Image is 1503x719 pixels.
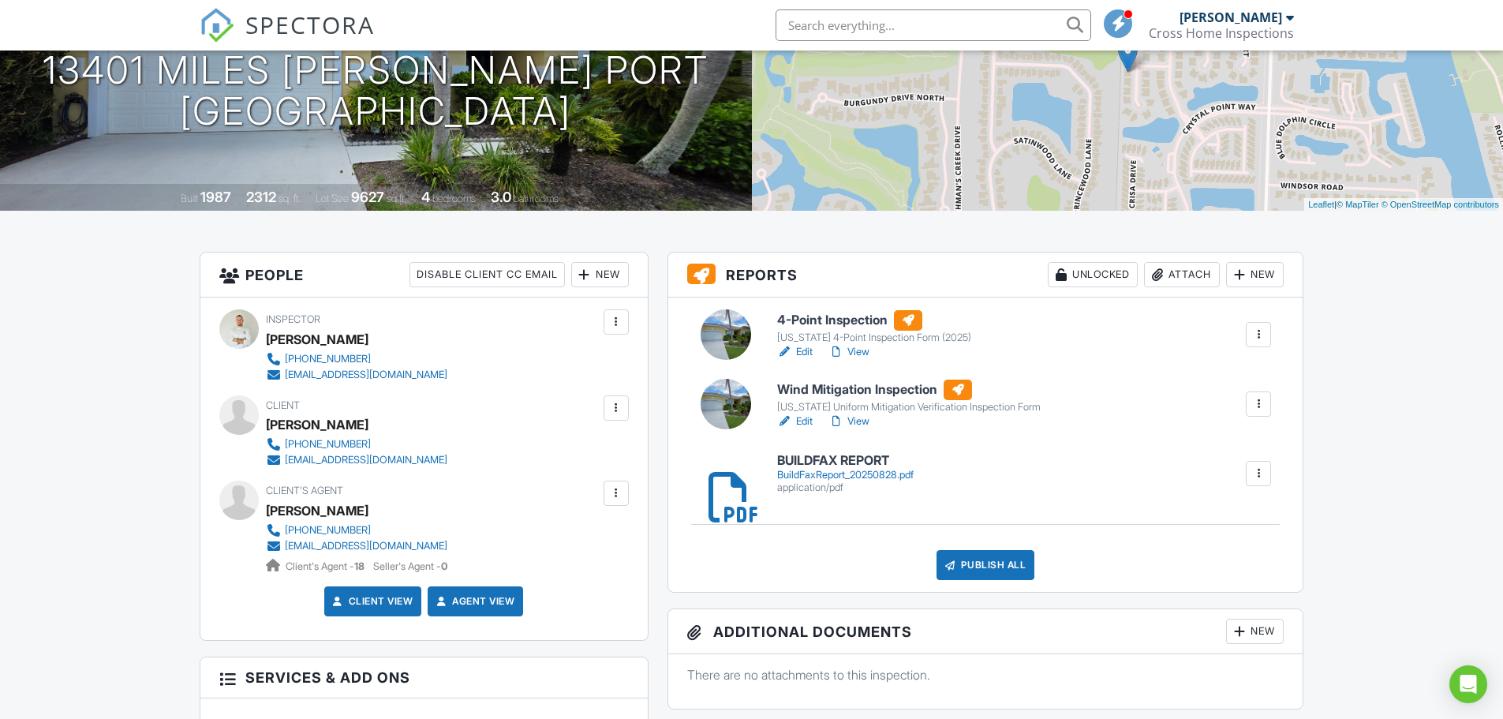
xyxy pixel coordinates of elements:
[777,331,971,344] div: [US_STATE] 4-Point Inspection Form (2025)
[200,8,234,43] img: The Best Home Inspection Software - Spectora
[421,189,430,205] div: 4
[433,594,514,609] a: Agent View
[354,560,365,572] strong: 18
[1226,619,1284,644] div: New
[828,344,869,360] a: View
[1381,200,1499,209] a: © OpenStreetMap contributors
[1304,198,1503,212] div: |
[181,193,198,204] span: Built
[571,262,629,287] div: New
[285,369,447,381] div: [EMAIL_ADDRESS][DOMAIN_NAME]
[266,522,447,538] a: [PHONE_NUMBER]
[285,353,371,365] div: [PHONE_NUMBER]
[266,413,368,436] div: [PERSON_NAME]
[43,50,709,133] h1: 13401 Miles [PERSON_NAME] Port [GEOGRAPHIC_DATA]
[441,560,447,572] strong: 0
[777,310,971,345] a: 4-Point Inspection [US_STATE] 4-Point Inspection Form (2025)
[266,499,368,522] a: [PERSON_NAME]
[668,253,1303,298] h3: Reports
[285,438,371,451] div: [PHONE_NUMBER]
[266,485,343,496] span: Client's Agent
[387,193,406,204] span: sq.ft.
[668,609,1303,654] h3: Additional Documents
[316,193,349,204] span: Lot Size
[1308,200,1334,209] a: Leaflet
[777,401,1041,414] div: [US_STATE] Uniform Mitigation Verification Inspection Form
[200,189,231,205] div: 1987
[266,538,447,554] a: [EMAIL_ADDRESS][DOMAIN_NAME]
[491,189,511,205] div: 3.0
[373,560,447,572] span: Seller's Agent -
[432,193,476,204] span: bedrooms
[285,524,371,537] div: [PHONE_NUMBER]
[1180,9,1282,25] div: [PERSON_NAME]
[266,399,300,411] span: Client
[266,313,320,325] span: Inspector
[266,351,447,367] a: [PHONE_NUMBER]
[1048,262,1138,287] div: Unlocked
[245,8,375,41] span: SPECTORA
[200,253,648,298] h3: People
[1449,665,1487,703] div: Open Intercom Messenger
[937,550,1035,580] div: Publish All
[266,367,447,383] a: [EMAIL_ADDRESS][DOMAIN_NAME]
[777,454,914,494] a: BUILDFAX REPORT BuildFaxReport_20250828.pdf application/pdf
[285,454,447,466] div: [EMAIL_ADDRESS][DOMAIN_NAME]
[279,193,301,204] span: sq. ft.
[777,454,914,468] h6: BUILDFAX REPORT
[777,380,1041,414] a: Wind Mitigation Inspection [US_STATE] Uniform Mitigation Verification Inspection Form
[1144,262,1220,287] div: Attach
[1337,200,1379,209] a: © MapTiler
[828,414,869,429] a: View
[246,189,276,205] div: 2312
[200,657,648,698] h3: Services & Add ons
[266,328,368,351] div: [PERSON_NAME]
[777,469,914,481] div: BuildFaxReport_20250828.pdf
[777,414,813,429] a: Edit
[409,262,565,287] div: Disable Client CC Email
[200,21,375,54] a: SPECTORA
[514,193,559,204] span: bathrooms
[285,540,447,552] div: [EMAIL_ADDRESS][DOMAIN_NAME]
[776,9,1091,41] input: Search everything...
[777,310,971,331] h6: 4-Point Inspection
[777,481,914,494] div: application/pdf
[286,560,367,572] span: Client's Agent -
[777,344,813,360] a: Edit
[330,594,413,609] a: Client View
[777,380,1041,400] h6: Wind Mitigation Inspection
[1226,262,1284,287] div: New
[1149,25,1294,41] div: Cross Home Inspections
[266,436,447,452] a: [PHONE_NUMBER]
[266,452,447,468] a: [EMAIL_ADDRESS][DOMAIN_NAME]
[687,666,1284,683] p: There are no attachments to this inspection.
[351,189,384,205] div: 9627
